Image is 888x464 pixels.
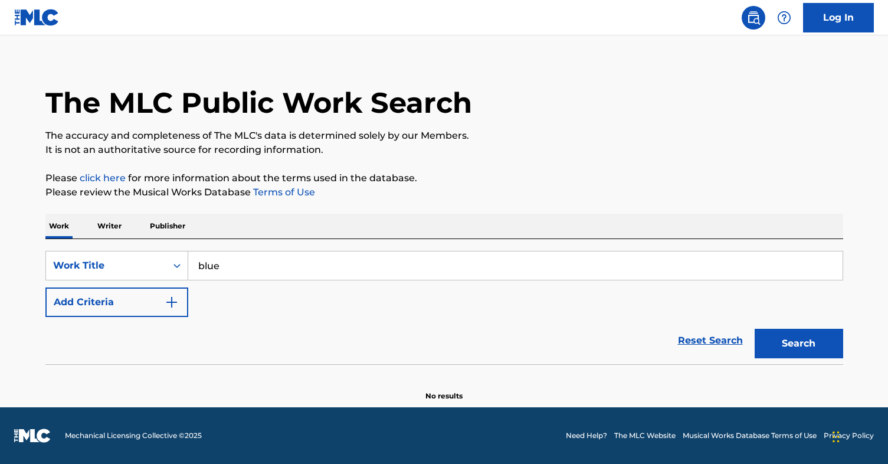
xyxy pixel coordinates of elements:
[829,407,888,464] iframe: Chat Widget
[742,6,765,30] a: Public Search
[45,171,843,185] p: Please for more information about the terms used in the database.
[777,11,791,25] img: help
[683,430,817,441] a: Musical Works Database Terms of Use
[45,214,73,238] p: Work
[14,429,51,443] img: logo
[803,3,874,32] a: Log In
[53,259,159,273] div: Work Title
[45,85,472,120] h1: The MLC Public Work Search
[45,287,188,317] button: Add Criteria
[65,430,202,441] span: Mechanical Licensing Collective © 2025
[755,329,843,358] button: Search
[165,295,179,309] img: 9d2ae6d4665cec9f34b9.svg
[94,214,125,238] p: Writer
[45,129,843,143] p: The accuracy and completeness of The MLC's data is determined solely by our Members.
[45,185,843,200] p: Please review the Musical Works Database
[566,430,607,441] a: Need Help?
[833,419,840,455] div: Drag
[614,430,676,441] a: The MLC Website
[45,143,843,157] p: It is not an authoritative source for recording information.
[425,377,463,401] p: No results
[14,9,60,26] img: MLC Logo
[251,187,315,198] a: Terms of Use
[672,328,749,354] a: Reset Search
[746,11,761,25] img: search
[146,214,189,238] p: Publisher
[772,6,796,30] div: Help
[45,251,843,364] form: Search Form
[80,172,126,184] a: click here
[824,430,874,441] a: Privacy Policy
